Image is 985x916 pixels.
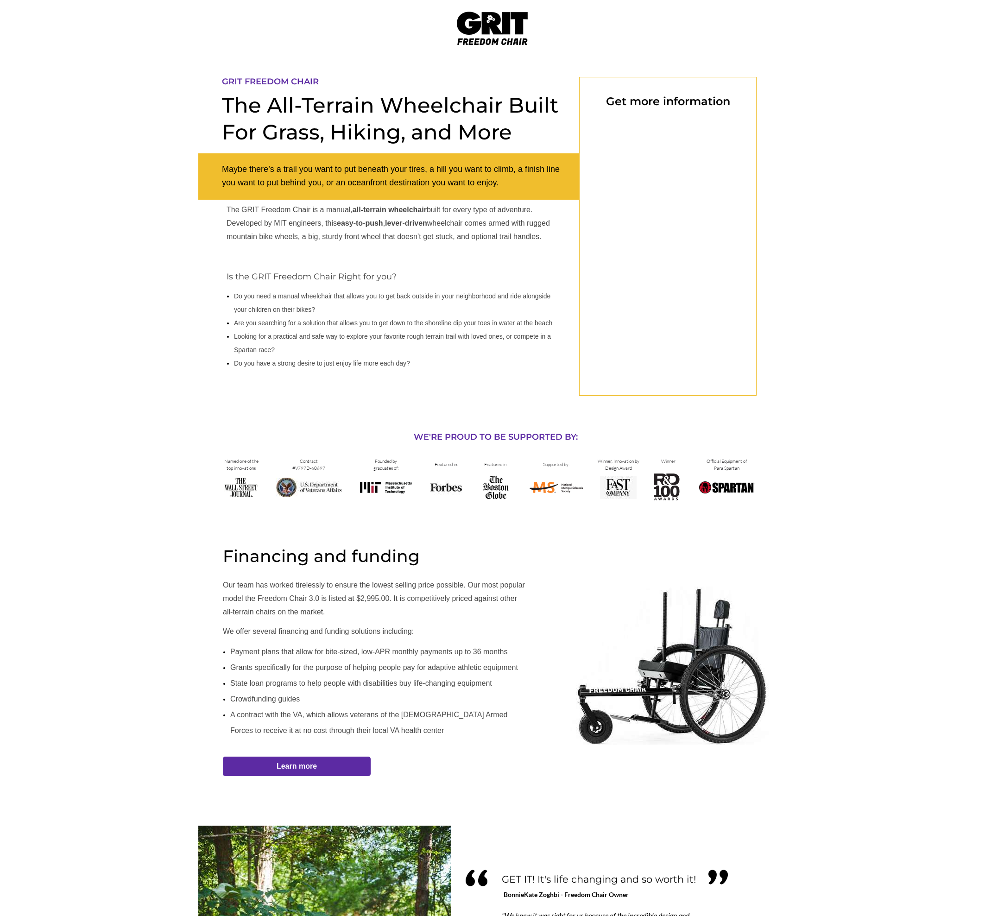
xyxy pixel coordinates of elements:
span: GET IT! It's life changing and so worth it! [502,873,696,885]
span: BonnieKate Zoghbi - Freedom Chair Owner [504,891,629,898]
strong: Learn more [277,762,317,770]
span: Payment plans that allow for bite-sized, low-APR monthly payments up to 36 months [230,648,508,656]
span: Named one of the top innovations [224,458,259,471]
span: Contract #V797D-60697 [292,458,325,471]
span: State loan programs to help people with disabilities buy life-changing equipment [230,679,492,687]
span: Looking for a practical and safe way to explore your favorite rough terrain trail with loved ones... [234,333,551,354]
span: Our team has worked tirelessly to ensure the lowest selling price possible. Our most popular mode... [223,581,525,616]
span: Financing and funding [223,546,420,566]
span: Crowdfunding guides [230,695,300,703]
span: Grants specifically for the purpose of helping people pay for adaptive athletic equipment [230,663,518,671]
a: Learn more [223,757,371,776]
strong: all-terrain wheelchair [353,206,427,214]
span: Do you have a strong desire to just enjoy life more each day? [234,360,410,367]
span: We offer several financing and funding solutions including: [223,627,414,635]
span: The GRIT Freedom Chair is a manual, built for every type of adventure. Developed by MIT engineers... [227,206,550,240]
span: Featured in: [484,461,507,467]
span: Get more information [606,95,730,108]
span: Featured in: [435,461,458,467]
strong: lever-driven [385,219,427,227]
span: Founded by graduates of: [373,458,398,471]
span: The All-Terrain Wheelchair Built For Grass, Hiking, and More [222,92,559,145]
span: GRIT FREEDOM CHAIR [222,76,319,87]
span: Maybe there’s a trail you want to put beneath your tires, a hill you want to climb, a finish line... [222,164,560,187]
span: Is the GRIT Freedom Chair Right for you? [227,272,397,282]
strong: easy-to-push [337,219,383,227]
span: Official Equipment of Para Spartan [707,458,747,471]
span: A contract with the VA, which allows veterans of the [DEMOGRAPHIC_DATA] Armed Forces to receive i... [230,711,507,734]
span: WE'RE PROUD TO BE SUPPORTED BY: [414,432,578,442]
span: Are you searching for a solution that allows you to get down to the shoreline dip your toes in wa... [234,319,552,327]
iframe: Form 1 [595,122,741,392]
span: Winner, Innovation by Design Award [598,458,639,471]
span: Supported by: [543,461,569,467]
span: Winner [661,458,676,464]
span: Do you need a manual wheelchair that allows you to get back outside in your neighborhood and ride... [234,292,550,313]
